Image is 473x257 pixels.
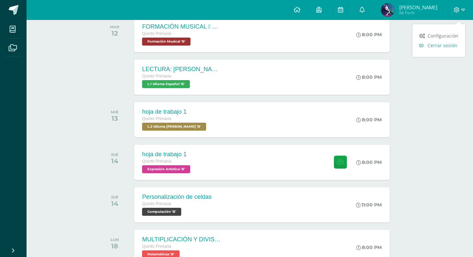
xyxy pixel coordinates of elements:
[111,242,119,250] div: 18
[142,80,190,88] span: L.1 Idioma Español 'B'
[413,41,465,50] a: Cerrar sesión
[428,33,458,39] span: Configuración
[356,202,382,208] div: 11:00 PM
[356,74,382,80] div: 8:00 PM
[142,165,190,173] span: Expresión Artística 'B'
[399,4,437,11] span: [PERSON_NAME]
[381,3,394,17] img: 275db963508f5c90b83d19d8e2f96d7d.png
[111,199,118,207] div: 14
[142,66,222,73] div: LECTURA: [PERSON_NAME] EL DIBUJANTE
[356,117,382,123] div: 8:00 PM
[142,193,211,200] div: Personalización de celdas
[110,25,119,29] div: MAR
[142,201,171,206] span: Quinto Primaria
[111,114,118,122] div: 13
[111,237,119,242] div: LUN
[142,108,208,115] div: hoja de trabajo 1
[142,38,191,46] span: Formación Musical 'B'
[111,195,118,199] div: JUE
[142,151,192,158] div: hoja de trabajo 1
[142,116,171,121] span: Quinto Primaria
[142,123,206,131] span: L.2 Idioma Maya Kaqchikel 'B'
[142,31,171,36] span: Quinto Primaria
[142,208,181,216] span: Computación 'B'
[399,10,437,16] span: Mi Perfil
[356,32,382,38] div: 8:00 PM
[142,159,171,164] span: Quinto Primaria
[142,244,171,249] span: Quinto Primaria
[142,74,171,78] span: Quinto Primaria
[111,110,118,114] div: MIÉ
[428,42,457,49] span: Cerrar sesión
[142,23,222,30] div: FORMACIÓN MUSICAL  EJERCICIO RITMICO
[110,29,119,37] div: 12
[413,31,465,41] a: Configuración
[356,159,382,165] div: 8:00 PM
[111,157,118,165] div: 14
[142,236,222,243] div: MULTIPLICACIÓN Y DIVISIÓN CON NÚMEROS DECIMALES
[111,152,118,157] div: JUE
[356,244,382,250] div: 8:00 PM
